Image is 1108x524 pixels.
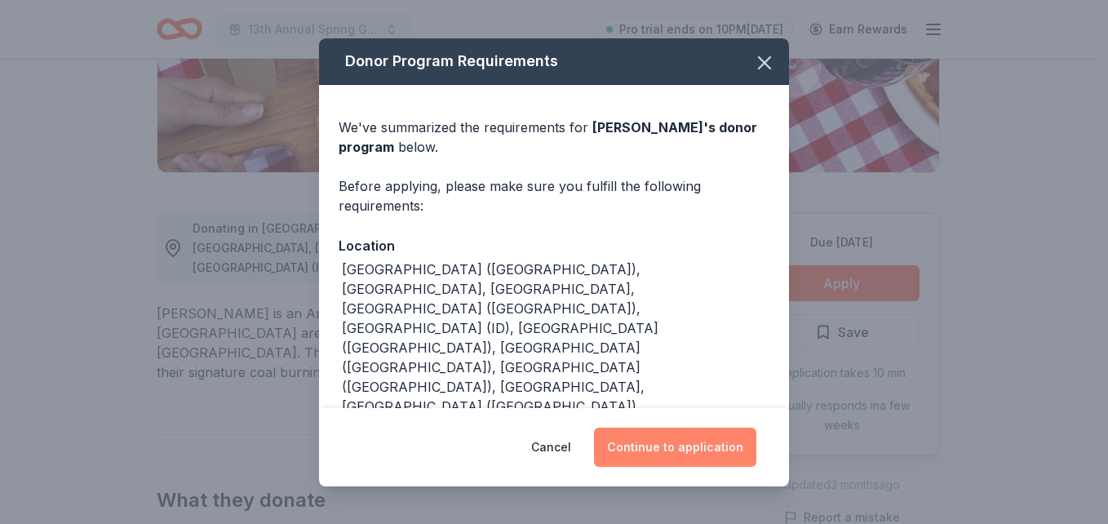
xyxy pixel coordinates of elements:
div: [GEOGRAPHIC_DATA] ([GEOGRAPHIC_DATA]), [GEOGRAPHIC_DATA], [GEOGRAPHIC_DATA], [GEOGRAPHIC_DATA] ([... [342,260,769,495]
div: Location [339,235,769,256]
div: Donor Program Requirements [319,38,789,85]
button: Continue to application [594,428,756,467]
div: We've summarized the requirements for below. [339,118,769,157]
button: Cancel [531,428,571,467]
div: Before applying, please make sure you fulfill the following requirements: [339,176,769,215]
